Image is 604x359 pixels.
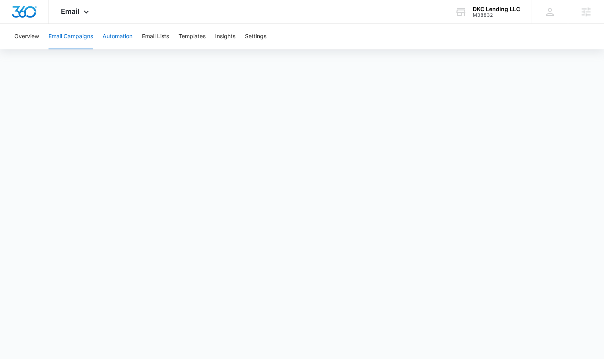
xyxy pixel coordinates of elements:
div: account name [473,6,520,12]
div: account id [473,12,520,18]
button: Templates [179,24,206,49]
span: Email [61,7,80,16]
button: Insights [215,24,235,49]
button: Overview [14,24,39,49]
button: Settings [245,24,266,49]
button: Email Lists [142,24,169,49]
button: Email Campaigns [49,24,93,49]
button: Automation [103,24,132,49]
